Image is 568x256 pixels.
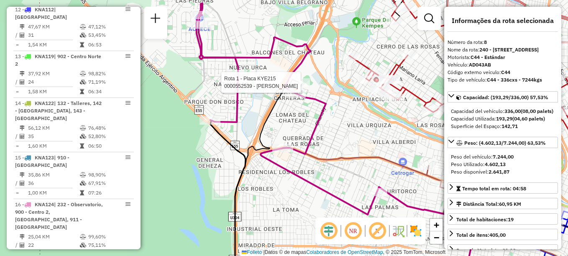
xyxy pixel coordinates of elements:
td: / [15,31,19,39]
img: Fluxo de ruas [391,224,405,238]
td: 99,60% [88,233,130,241]
strong: 19 [508,216,514,223]
span: | 910 - [GEOGRAPHIC_DATA] [15,154,69,168]
a: Nova sessão e pesquisa [147,10,164,29]
font: 13 - [15,53,24,59]
td: 98,82% [88,69,130,78]
i: % de utilização do peso [80,24,86,29]
strong: 142,71 [501,123,518,129]
font: 14 - [15,100,24,106]
strong: 405,00 [489,232,506,238]
strong: C44 - 336cxs - 7244kgs [487,77,542,83]
span: | [GEOGRAPHIC_DATA] [15,6,67,20]
i: Tempo total em rota [80,190,84,195]
i: Distância Total [20,172,25,177]
font: Peso Utilizado: [451,161,506,167]
span: KNA112 [35,6,54,13]
td: 06:53 [88,41,130,49]
a: Jornada Motorista: 09:00 [448,244,558,256]
td: 56,12 KM [28,124,79,132]
strong: 8 [484,39,487,45]
h4: Informações da rota selecionada [448,17,558,25]
div: Datos © de mapas , © 2025 TomTom, Microsoft [240,249,448,256]
i: Total de Atividades [20,181,25,186]
a: Exibir filtros [421,10,438,27]
div: Número da rota: [448,38,558,46]
a: Folleto [242,249,262,255]
span: Total de habitaciones: [456,216,514,223]
td: / [15,132,19,141]
a: Distância Total:60,95 KM [448,198,558,209]
span: Tempo total em rota: 04:58 [462,185,526,192]
i: Distância Total [20,24,25,29]
i: Tempo total em rota [80,143,84,148]
font: 53,45% [88,32,106,38]
font: Capacidad del vehículo: [451,108,553,114]
td: 98,90% [88,171,130,179]
strong: 4.602,13 [485,161,506,167]
td: 36 [28,179,79,187]
div: Jornada Motorista: 09:00 [456,247,516,254]
font: 15 - [15,154,24,161]
span: | [264,249,265,255]
font: 67,91% [88,180,106,186]
span: Ocultar NR [343,221,363,241]
div: Código externo veículo: [448,69,558,76]
i: Tempo total em rota [80,89,84,94]
span: + [434,220,439,230]
a: Acercar [430,219,443,231]
i: % de utilização do peso [80,125,86,131]
i: % de utilização da cubagem [80,79,86,84]
span: KNA124 [35,201,54,207]
span: 60,95 KM [499,201,521,207]
a: Total de itens:405,00 [448,229,558,240]
font: 75,11% [88,242,106,248]
a: Peso: (4.602,13/7.244,00) 63,53% [448,137,558,148]
td: = [15,189,19,197]
i: % de utilização do peso [80,71,86,76]
font: Capacidad Utilizada: [451,115,545,122]
td: 06:50 [88,142,130,150]
span: Exibir rótulo [367,221,387,241]
strong: AD043AB [469,61,491,68]
i: Distância Total [20,234,25,239]
span: | 132 - Talleres, 142 - [GEOGRAPHIC_DATA], 143 - [GEOGRAPHIC_DATA] [15,100,102,121]
font: Distância Total: [463,201,521,207]
td: 76,48% [88,124,130,132]
td: 06:34 [88,87,130,96]
span: KNA123 [35,154,54,161]
span: KNA122 [35,100,54,106]
td: 47,12% [88,23,130,31]
td: 35 [28,132,79,141]
td: 07:26 [88,189,130,197]
strong: 240 - [STREET_ADDRESS] [479,46,539,53]
i: Distância Total [20,125,25,131]
strong: (08,00 palets) [521,108,553,114]
a: Tempo total em rota: 04:58 [448,182,558,194]
em: Opções [125,155,130,160]
a: Total de habitaciones:19 [448,213,558,225]
font: 12 - [15,6,24,13]
div: Peso disponível: [451,168,555,176]
td: 1,60 KM [28,142,79,150]
td: = [15,87,19,96]
i: Total de Atividades [20,243,25,248]
strong: 336,00 [504,108,521,114]
td: = [15,142,19,150]
i: Total de Atividades [20,134,25,139]
span: | 232 - Observatorio, 900 - Centro 2, [GEOGRAPHIC_DATA], 911 - [GEOGRAPHIC_DATA] [15,201,103,230]
div: Total de itens: [456,231,506,239]
span: KNA119 [35,53,54,59]
div: Nome da rota: [448,46,558,54]
i: % de utilização do peso [80,172,86,177]
i: % de utilização do peso [80,234,86,239]
i: % de utilização da cubagem [80,181,86,186]
i: % de utilização da cubagem [80,33,86,38]
td: 1,54 KM [28,41,79,49]
span: | 902 - Centro Norte 2 [15,53,101,67]
span: Ocultar deslocamento [319,221,339,241]
td: / [15,241,19,249]
td: 1,58 KM [28,87,79,96]
i: % de utilização da cubagem [80,243,86,248]
span: Capacidad: (193,29/336,00) 57,53% [463,94,548,100]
